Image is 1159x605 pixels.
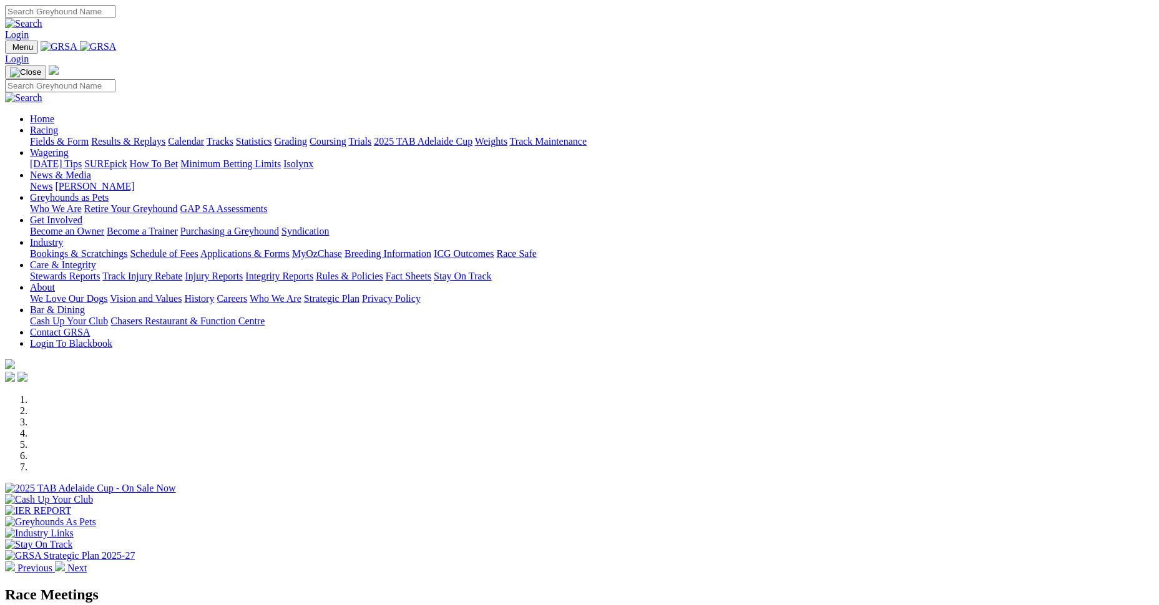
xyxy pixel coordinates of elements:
[110,316,265,326] a: Chasers Restaurant & Function Centre
[5,29,29,40] a: Login
[30,293,1154,304] div: About
[30,170,91,180] a: News & Media
[5,54,29,64] a: Login
[30,271,1154,282] div: Care & Integrity
[30,237,63,248] a: Industry
[5,359,15,369] img: logo-grsa-white.png
[5,516,96,528] img: Greyhounds As Pets
[250,293,301,304] a: Who We Are
[5,483,176,494] img: 2025 TAB Adelaide Cup - On Sale Now
[30,304,85,315] a: Bar & Dining
[30,158,82,169] a: [DATE] Tips
[345,248,431,259] a: Breeding Information
[30,327,90,337] a: Contact GRSA
[304,293,359,304] a: Strategic Plan
[30,215,82,225] a: Get Involved
[107,226,178,236] a: Become a Trainer
[236,136,272,147] a: Statistics
[30,147,69,158] a: Wagering
[30,316,1154,327] div: Bar & Dining
[475,136,507,147] a: Weights
[5,5,115,18] input: Search
[17,372,27,382] img: twitter.svg
[91,136,165,147] a: Results & Replays
[5,550,135,561] img: GRSA Strategic Plan 2025-27
[49,65,59,75] img: logo-grsa-white.png
[5,561,15,571] img: chevron-left-pager-white.svg
[55,181,134,191] a: [PERSON_NAME]
[30,271,100,281] a: Stewards Reports
[41,41,77,52] img: GRSA
[30,248,127,259] a: Bookings & Scratchings
[12,42,33,52] span: Menu
[217,293,247,304] a: Careers
[310,136,346,147] a: Coursing
[30,282,55,293] a: About
[30,181,52,191] a: News
[168,136,204,147] a: Calendar
[30,192,109,203] a: Greyhounds as Pets
[5,18,42,29] img: Search
[180,158,281,169] a: Minimum Betting Limits
[30,136,89,147] a: Fields & Form
[30,226,1154,237] div: Get Involved
[30,293,107,304] a: We Love Our Dogs
[30,158,1154,170] div: Wagering
[434,248,494,259] a: ICG Outcomes
[207,136,233,147] a: Tracks
[5,92,42,104] img: Search
[184,293,214,304] a: History
[30,181,1154,192] div: News & Media
[10,67,41,77] img: Close
[5,528,74,539] img: Industry Links
[5,563,55,573] a: Previous
[30,203,1154,215] div: Greyhounds as Pets
[316,271,383,281] a: Rules & Policies
[30,125,58,135] a: Racing
[245,271,313,281] a: Integrity Reports
[180,226,279,236] a: Purchasing a Greyhound
[30,226,104,236] a: Become an Owner
[348,136,371,147] a: Trials
[281,226,329,236] a: Syndication
[5,494,93,505] img: Cash Up Your Club
[510,136,587,147] a: Track Maintenance
[30,316,108,326] a: Cash Up Your Club
[30,114,54,124] a: Home
[374,136,472,147] a: 2025 TAB Adelaide Cup
[386,271,431,281] a: Fact Sheets
[30,248,1154,259] div: Industry
[200,248,290,259] a: Applications & Forms
[80,41,117,52] img: GRSA
[55,563,87,573] a: Next
[362,293,421,304] a: Privacy Policy
[130,158,178,169] a: How To Bet
[5,586,1154,603] h2: Race Meetings
[5,505,71,516] img: IER REPORT
[110,293,182,304] a: Vision and Values
[5,65,46,79] button: Toggle navigation
[30,203,82,214] a: Who We Are
[55,561,65,571] img: chevron-right-pager-white.svg
[5,79,115,92] input: Search
[84,158,127,169] a: SUREpick
[283,158,313,169] a: Isolynx
[434,271,491,281] a: Stay On Track
[30,338,112,349] a: Login To Blackbook
[496,248,536,259] a: Race Safe
[275,136,307,147] a: Grading
[102,271,182,281] a: Track Injury Rebate
[130,248,198,259] a: Schedule of Fees
[5,539,72,550] img: Stay On Track
[30,136,1154,147] div: Racing
[180,203,268,214] a: GAP SA Assessments
[5,41,38,54] button: Toggle navigation
[292,248,342,259] a: MyOzChase
[67,563,87,573] span: Next
[5,372,15,382] img: facebook.svg
[84,203,178,214] a: Retire Your Greyhound
[17,563,52,573] span: Previous
[185,271,243,281] a: Injury Reports
[30,259,96,270] a: Care & Integrity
